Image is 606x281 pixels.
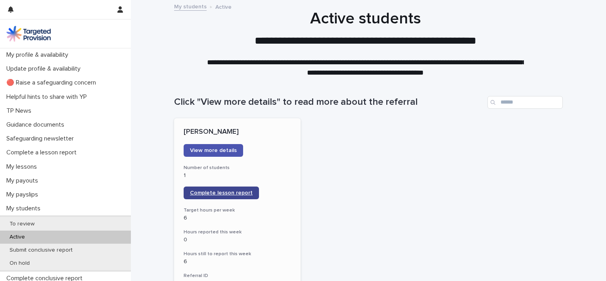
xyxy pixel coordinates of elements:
p: My lessons [3,163,43,171]
p: On hold [3,260,36,267]
p: Guidance documents [3,121,71,129]
p: [PERSON_NAME] [184,128,291,137]
p: 0 [184,237,291,243]
h3: Referral ID [184,273,291,279]
p: 6 [184,258,291,265]
p: My profile & availability [3,51,75,59]
p: 🔴 Raise a safeguarding concern [3,79,102,87]
p: Active [3,234,31,241]
span: View more details [190,148,237,153]
h3: Hours still to report this week [184,251,291,257]
p: Complete a lesson report [3,149,83,156]
img: M5nRWzHhSzIhMunXDL62 [6,26,51,42]
p: To review [3,221,41,227]
p: My students [3,205,47,212]
a: View more details [184,144,243,157]
p: 1 [184,172,291,179]
h3: Target hours per week [184,207,291,214]
h3: Hours reported this week [184,229,291,235]
a: Complete lesson report [184,187,259,199]
p: Helpful hints to share with YP [3,93,93,101]
p: Submit conclusive report [3,247,79,254]
a: My students [174,2,207,11]
p: Safeguarding newsletter [3,135,80,142]
input: Search [487,96,563,109]
h1: Active students [171,9,560,28]
p: My payslips [3,191,44,198]
p: Active [215,2,232,11]
h1: Click "View more details" to read more about the referral [174,96,484,108]
span: Complete lesson report [190,190,253,196]
h3: Number of students [184,165,291,171]
p: My payouts [3,177,44,185]
p: 6 [184,215,291,221]
p: Update profile & availability [3,65,87,73]
p: TP News [3,107,38,115]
